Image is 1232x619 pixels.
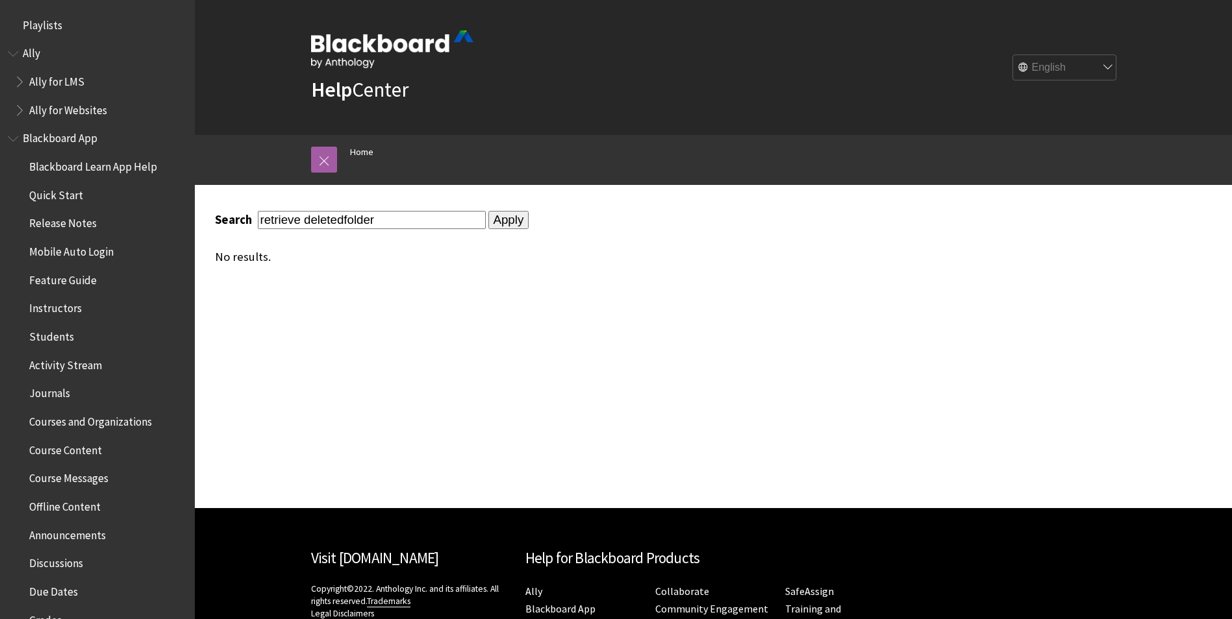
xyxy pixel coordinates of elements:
a: Visit [DOMAIN_NAME] [311,548,439,567]
span: Blackboard Learn App Help [29,156,157,173]
a: Trademarks [367,596,410,607]
a: Community Engagement [655,602,768,616]
nav: Book outline for Playlists [8,14,187,36]
img: Blackboard by Anthology [311,30,473,68]
a: Collaborate [655,585,709,598]
h2: Help for Blackboard Products [525,547,902,570]
span: Course Content [29,439,102,457]
span: Announcements [29,524,106,542]
a: SafeAssign [785,585,834,598]
strong: Help [311,77,352,103]
span: Activity Stream [29,354,102,372]
select: Site Language Selector [1013,55,1117,81]
span: Instructors [29,298,82,315]
span: Ally for LMS [29,71,84,88]
input: Apply [488,211,529,229]
label: Search [215,212,255,227]
span: Course Messages [29,468,108,485]
nav: Book outline for Anthology Ally Help [8,43,187,121]
a: Ally [525,585,542,598]
span: Journals [29,383,70,400]
div: No results. [215,250,1020,264]
a: Home [350,144,373,160]
span: Mobile Auto Login [29,241,114,258]
span: Quick Start [29,184,83,202]
a: HelpCenter [311,77,409,103]
span: Students [29,326,74,343]
span: Ally [23,43,40,60]
span: Release Notes [29,213,97,230]
span: Courses and Organizations [29,411,152,428]
span: Feature Guide [29,269,97,287]
span: Playlists [23,14,62,32]
span: Blackboard App [23,128,97,145]
a: Blackboard App [525,602,596,616]
span: Discussions [29,552,83,570]
span: Offline Content [29,496,101,513]
span: Ally for Websites [29,99,107,117]
span: Due Dates [29,581,78,598]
